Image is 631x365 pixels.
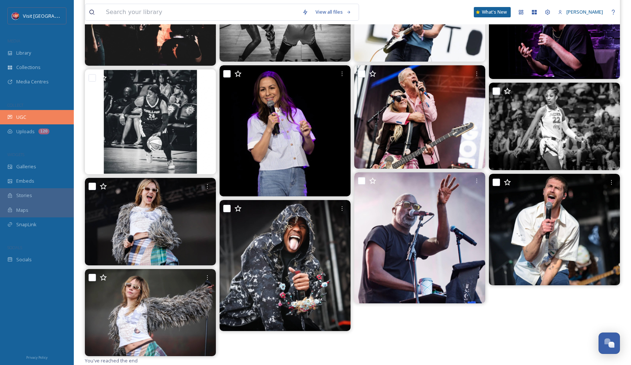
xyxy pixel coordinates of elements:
img: A'ja Wilson 05.20.2025 vs connecticutsun mohegansun aja22wilson wnba sonyalpha togethxr lvaces . ... [489,83,620,170]
a: What's New [474,7,511,17]
span: Maps [16,207,28,214]
img: Until I get a media pass for a game, I'll continue posting these heavily edited photos from my po... [85,69,216,174]
span: MEDIA [7,38,20,44]
span: Galleries [16,163,36,170]
span: Uploads [16,128,35,135]
a: View all files [312,5,355,19]
span: You've reached the end [85,357,138,364]
span: Collections [16,64,41,71]
span: UGC [16,114,26,121]
a: [PERSON_NAME] [554,5,607,19]
span: SnapLink [16,221,37,228]
span: Embeds [16,178,34,185]
span: [PERSON_NAME] [566,8,603,15]
span: Socials [16,256,32,263]
span: Library [16,49,31,56]
img: Still Woozy and friend at Kilby Block Party . . still_woozy kilbyblockparty Shot for amplifymusic... [489,174,620,285]
img: TV on the Radio at Kilby Block Party, Day 4 . . tvontheradio kilbyblockparty amplifymusicmagazine... [354,172,485,303]
a: Privacy Policy [26,352,48,361]
span: Privacy Policy [26,355,48,360]
span: Visit [GEOGRAPHIC_DATA][PERSON_NAME] [23,12,117,19]
img: Montell Fish at Kilby Block Party . . . montellfish kilbyblockparty amplifymusicmagazine [220,200,351,331]
img: Suki Waterhouse just now at Kilby Block Party sukiwaterhouse kilbyblockparty leannebowesbass ampl... [85,269,216,357]
span: Media Centres [16,78,49,85]
span: Stories [16,192,32,199]
div: 120 [38,128,49,134]
img: Suki Waterhouse last weekend at Kilby Block Party. . . sukiwaterhouse kilbyblockparty amplifymusi... [85,178,216,265]
span: SOCIALS [7,245,22,250]
input: Search your library [102,4,299,20]
button: Open Chat [599,333,620,354]
img: Gang of Four Kilby Block Party 2025 . . shot for amplifymusicmagazine . . gangoffourofficial gail... [354,65,485,169]
img: Logo%20Image.png [12,12,19,20]
span: COLLECT [7,102,23,108]
img: Anjelah Johnson-Reyes! The Chevalier 05.03.2025 . . anjelahjohnson chevaliertheatre . [220,65,351,196]
span: WIDGETS [7,152,24,157]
